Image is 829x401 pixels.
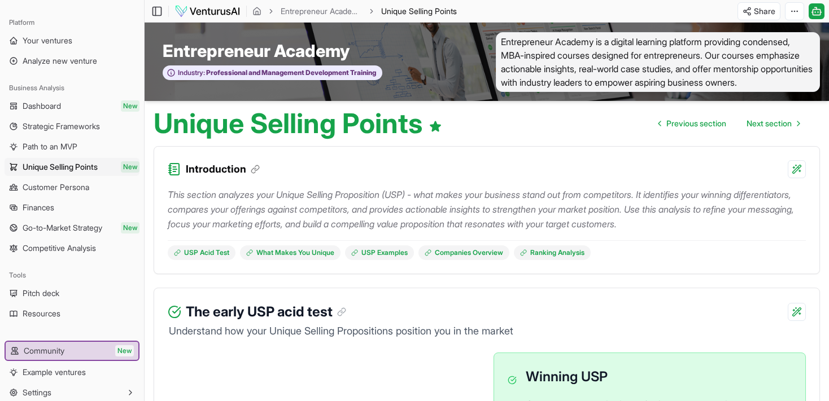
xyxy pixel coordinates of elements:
div: Business Analysis [5,79,139,97]
span: Pitch deck [23,288,59,299]
a: Go to next page [738,112,809,135]
span: New [121,100,139,112]
span: Analyze new venture [23,55,97,67]
h3: Winning USP [526,367,792,387]
span: Entrepreneur Academy is a digital learning platform providing condensed, MBA-inspired courses des... [496,32,820,92]
button: Share [738,2,780,20]
div: Platform [5,14,139,32]
span: Example ventures [23,367,86,378]
a: USP Examples [345,245,414,260]
p: Understand how your Unique Selling Propositions position you in the market [168,323,806,339]
span: Strategic Frameworks [23,121,100,132]
span: Settings [23,387,51,398]
span: Share [754,6,775,17]
span: Unique Selling Points [381,6,457,16]
nav: breadcrumb [252,6,457,17]
a: CommunityNew [6,342,138,360]
span: Professional and Management Development Training [205,68,376,77]
span: New [121,222,139,233]
a: Competitive Analysis [5,239,139,257]
span: Resources [23,308,60,319]
span: Dashboard [23,100,61,112]
a: DashboardNew [5,97,139,115]
div: Tools [5,266,139,284]
span: Unique Selling Points [23,161,98,173]
span: Unique Selling Points [381,6,457,17]
a: Resources [5,305,139,323]
a: Your ventures [5,32,139,50]
a: Companies Overview [418,245,509,260]
span: Entrepreneur Academy [163,41,350,61]
a: Analyze new venture [5,52,139,70]
nav: pagination [649,112,809,135]
h1: Unique Selling Points [154,110,442,137]
a: Go-to-Market StrategyNew [5,219,139,237]
a: What Makes You Unique [240,245,341,260]
span: Previous section [666,118,726,129]
h3: The early USP acid test [186,302,346,322]
a: Example ventures [5,363,139,381]
a: USP Acid Test [168,245,235,260]
a: Strategic Frameworks [5,117,139,135]
a: Path to an MVP [5,138,139,156]
img: logo [174,5,241,18]
span: Customer Persona [23,182,89,193]
span: Community [24,345,64,356]
a: Unique Selling PointsNew [5,158,139,176]
span: New [121,161,139,173]
span: Next section [747,118,792,129]
a: Pitch deck [5,284,139,302]
button: Industry:Professional and Management Development Training [163,65,382,81]
span: Your ventures [23,35,72,46]
span: Path to an MVP [23,141,77,152]
p: This section analyzes your Unique Selling Proposition (USP) - what makes your business stand out ... [168,187,806,231]
span: New [115,345,134,356]
a: Go to previous page [649,112,735,135]
a: Customer Persona [5,178,139,196]
span: Industry: [178,68,205,77]
span: Competitive Analysis [23,243,96,254]
span: Finances [23,202,54,213]
span: Go-to-Market Strategy [23,222,102,233]
a: Ranking Analysis [514,245,591,260]
a: Entrepreneur Academy [281,6,362,17]
a: Finances [5,199,139,217]
h3: Introduction [186,161,260,177]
